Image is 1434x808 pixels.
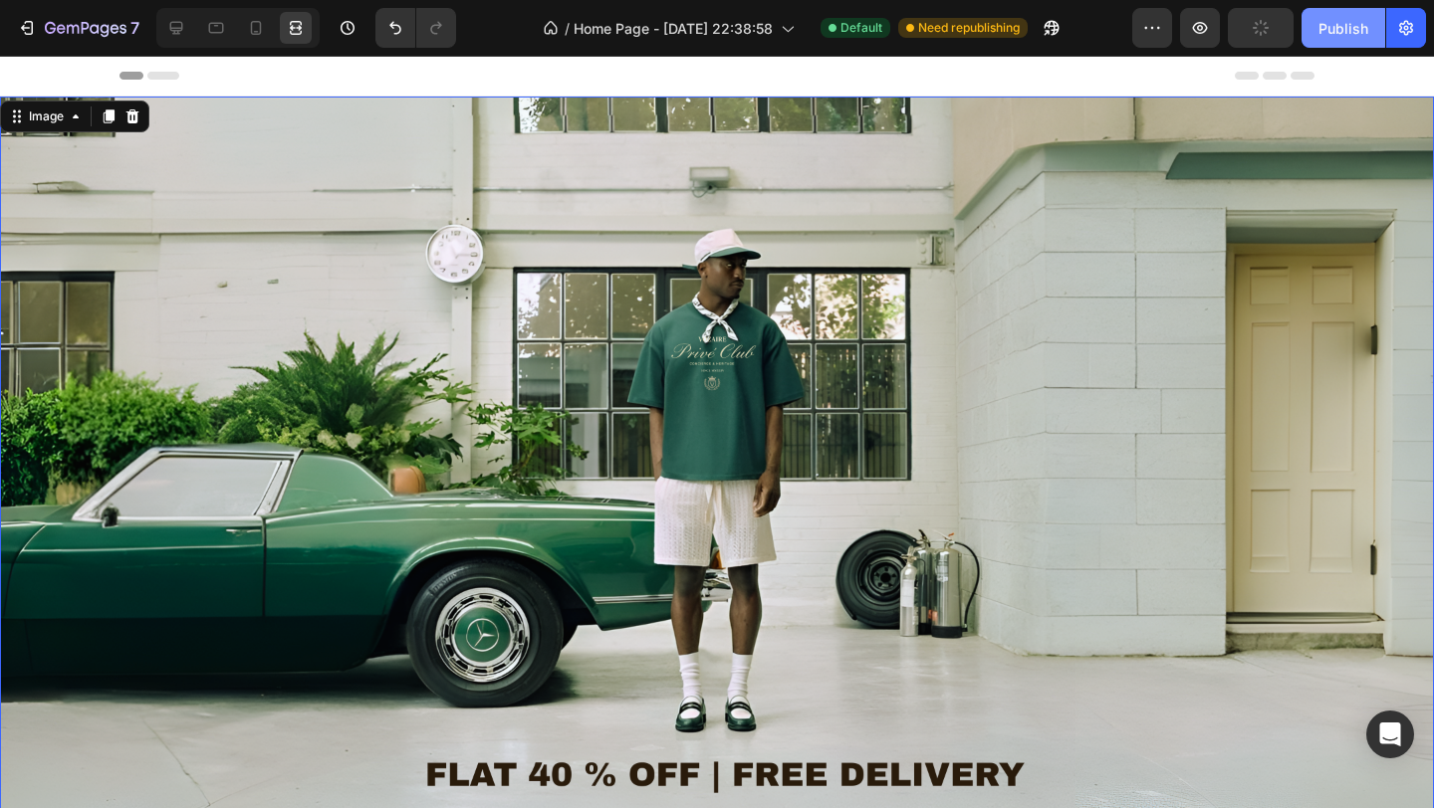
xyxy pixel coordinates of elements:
div: Undo/Redo [375,8,456,48]
span: Default [840,19,882,37]
button: Publish [1302,8,1385,48]
p: 7 [130,16,139,40]
div: Publish [1318,18,1368,39]
div: Open Intercom Messenger [1366,710,1414,758]
button: 7 [8,8,148,48]
span: Home Page - [DATE] 22:38:58 [574,18,773,39]
span: Need republishing [918,19,1020,37]
span: / [565,18,570,39]
div: Image [25,52,68,70]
